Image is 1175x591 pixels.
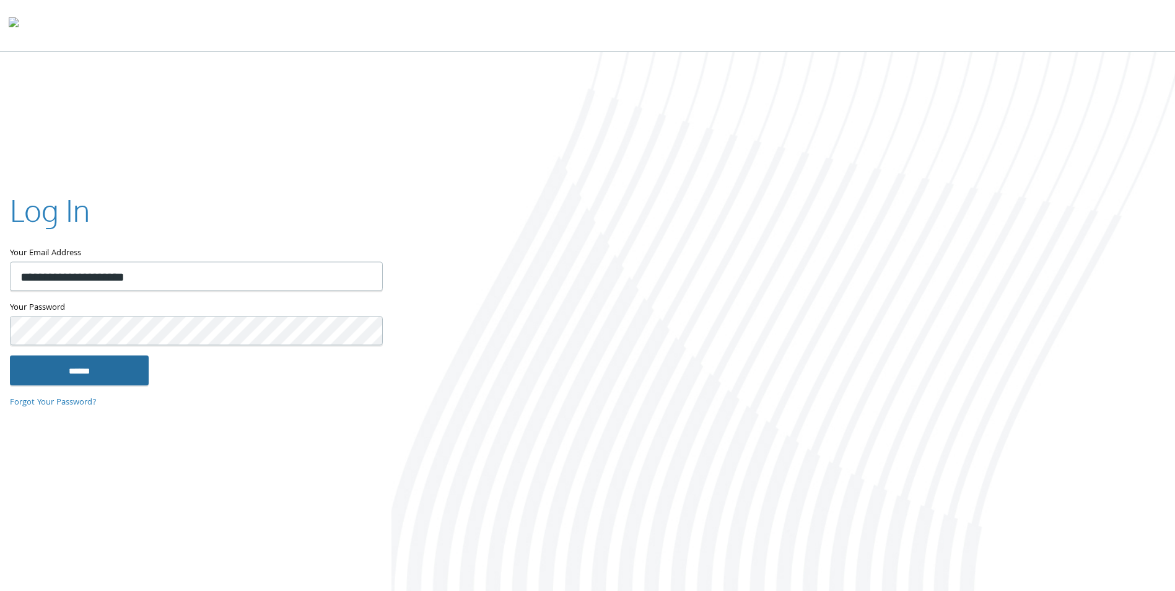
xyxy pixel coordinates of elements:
[10,396,97,409] a: Forgot Your Password?
[10,301,382,317] label: Your Password
[10,190,90,231] h2: Log In
[358,269,373,284] keeper-lock: Open Keeper Popup
[9,13,19,38] img: todyl-logo-dark.svg
[358,323,373,338] keeper-lock: Open Keeper Popup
